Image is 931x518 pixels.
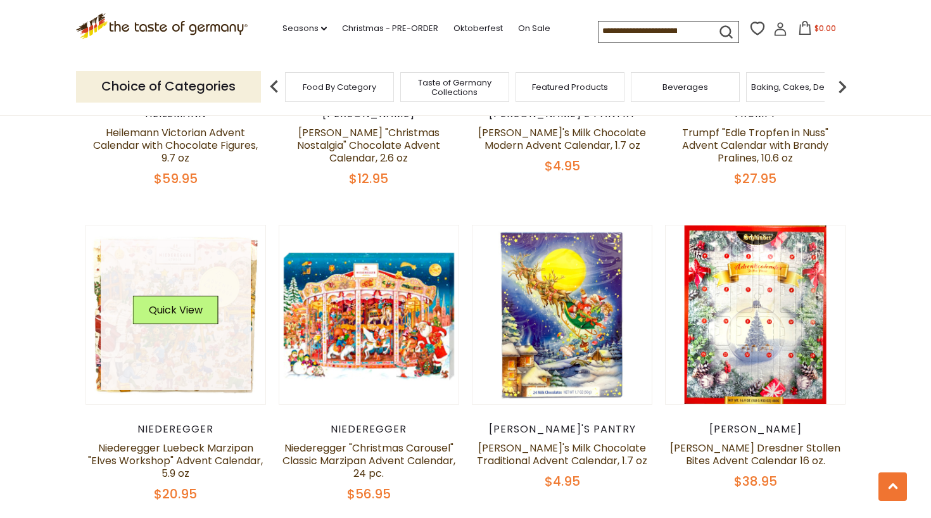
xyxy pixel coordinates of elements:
a: Oktoberfest [453,22,503,35]
span: $56.95 [347,485,391,503]
button: $0.00 [790,21,844,40]
a: Featured Products [532,82,608,92]
a: Christmas - PRE-ORDER [342,22,438,35]
img: next arrow [830,74,855,99]
div: Niederegger [279,423,459,436]
img: Erika [472,225,652,405]
a: Seasons [282,22,327,35]
div: Heilemann [85,108,266,120]
a: Taste of Germany Collections [404,78,505,97]
a: Trumpf "Edle Tropfen in Nuss" Advent Calendar with Brandy Pralines, 10.6 oz [682,125,828,165]
div: [PERSON_NAME]'s Pantry [472,423,652,436]
a: Niederegger Luebeck Marzipan "Elves Workshop" Advent Calendar, 5.9 oz [88,441,263,481]
a: Beverages [662,82,708,92]
a: [PERSON_NAME] Dresdner Stollen Bites Advent Calendar 16 oz. [670,441,840,468]
button: Quick View [133,296,218,324]
div: [PERSON_NAME] [665,423,845,436]
span: $27.95 [734,170,776,187]
a: Heilemann Victorian Advent Calendar with Chocolate Figures, 9.7 oz [93,125,258,165]
a: Baking, Cakes, Desserts [751,82,849,92]
a: [PERSON_NAME]'s Milk Chocolate Modern Advent Calendar, 1.7 oz [478,125,646,153]
img: previous arrow [262,74,287,99]
img: Niederegger Luebeck Marzipan "Elves Workshop" Advent Calendar, 5.9 oz [86,225,265,405]
div: [PERSON_NAME] [279,108,459,120]
span: $38.95 [734,472,777,490]
span: $4.95 [545,472,580,490]
div: Trumpf [665,108,845,120]
img: Schluender Dresdner Stollen Bites Advent Calendar 16 oz. [666,225,845,405]
span: $4.95 [545,157,580,175]
p: Choice of Categories [76,71,261,102]
a: On Sale [518,22,550,35]
span: $20.95 [154,485,197,503]
img: Niederegger "Christmas Carousel" Classic Marzipan Advent Calendar, 24 pc. [279,225,459,405]
a: Food By Category [303,82,376,92]
div: [PERSON_NAME]'s Pantry [472,108,652,120]
div: Niederegger [85,423,266,436]
span: $59.95 [154,170,198,187]
a: [PERSON_NAME] "Christmas Nostalgia" Chocolate Advent Calendar, 2.6 oz [297,125,440,165]
a: [PERSON_NAME]'s Milk Chocolate Traditional Advent Calendar, 1.7 oz [477,441,647,468]
span: $0.00 [814,23,836,34]
a: Niederegger "Christmas Carousel" Classic Marzipan Advent Calendar, 24 pc. [282,441,455,481]
span: $12.95 [349,170,388,187]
